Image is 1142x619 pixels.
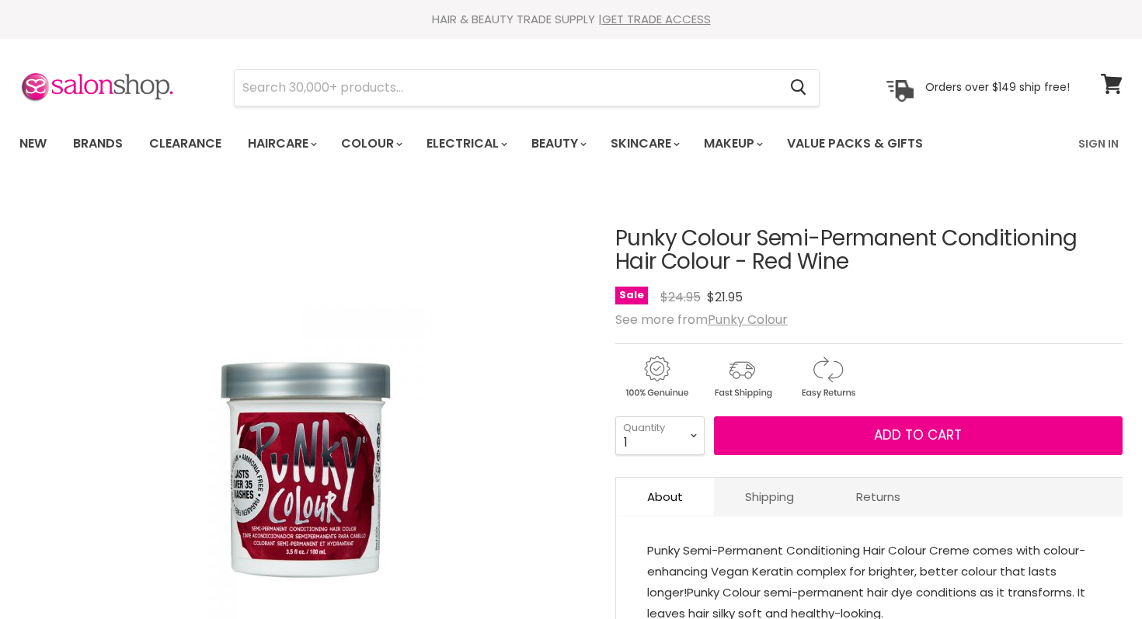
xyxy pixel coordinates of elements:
[778,70,819,106] button: Search
[701,353,783,401] img: shipping.gif
[329,127,412,160] a: Colour
[615,227,1123,275] h1: Punky Colour Semi-Permanent Conditioning Hair Colour - Red Wine
[714,416,1123,455] button: Add to cart
[615,353,698,401] img: genuine.gif
[615,287,648,304] span: Sale
[236,127,326,160] a: Haircare
[8,127,58,160] a: New
[616,478,714,516] a: About
[615,416,705,455] select: Quantity
[1069,127,1128,160] a: Sign In
[786,353,869,401] img: returns.gif
[234,69,820,106] form: Product
[138,127,233,160] a: Clearance
[615,311,788,329] span: See more from
[520,127,596,160] a: Beauty
[415,127,517,160] a: Electrical
[714,478,825,516] a: Shipping
[925,80,1070,94] p: Orders over $149 ship free!
[61,127,134,160] a: Brands
[708,311,788,329] a: Punky Colour
[599,127,689,160] a: Skincare
[775,127,935,160] a: Value Packs & Gifts
[825,478,931,516] a: Returns
[602,11,711,27] a: GET TRADE ACCESS
[874,426,962,444] span: Add to cart
[707,288,743,306] span: $21.95
[692,127,772,160] a: Makeup
[235,70,778,106] input: Search
[8,121,1002,166] ul: Main menu
[660,288,701,306] span: $24.95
